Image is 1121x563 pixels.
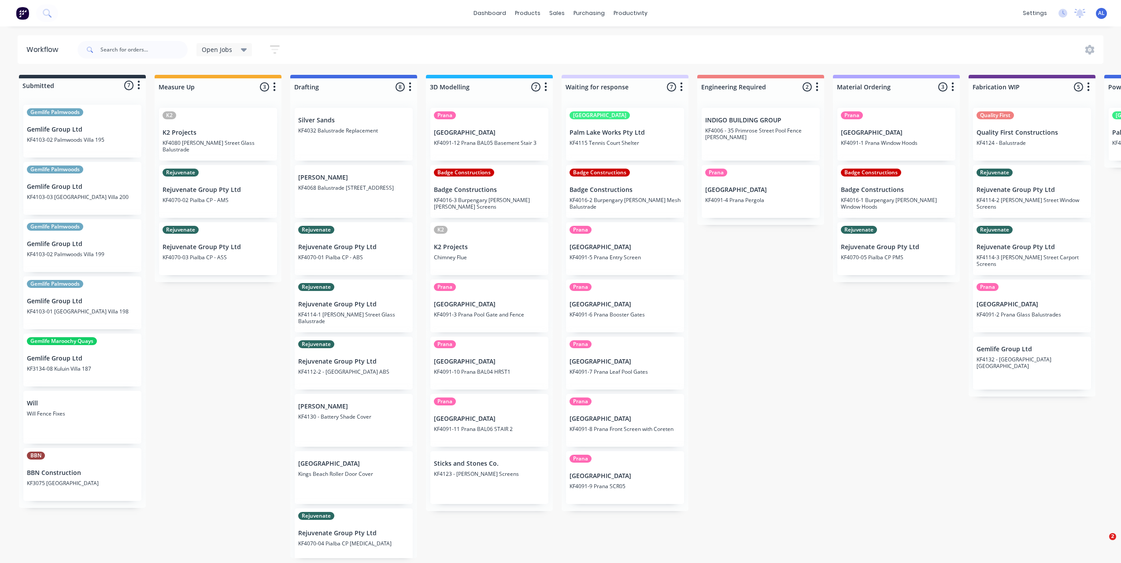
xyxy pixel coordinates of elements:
p: Sticks and Stones Co. [434,460,545,467]
p: Silver Sands [298,117,409,124]
div: Rejuvenate [841,226,877,234]
div: [GEOGRAPHIC_DATA] [570,111,630,119]
input: Search for orders... [100,41,188,59]
div: Prana [570,455,592,463]
p: Badge Constructions [434,186,545,194]
p: Rejuvenate Group Pty Ltd [298,358,409,365]
div: Prana[GEOGRAPHIC_DATA]KF4091-12 Prana BAL05 Basement Stair 3 [430,108,548,161]
p: Gemlife Group Ltd [977,346,1088,353]
p: [GEOGRAPHIC_DATA] [434,358,545,365]
p: Quality First Constructions [977,129,1088,136]
div: Prana [705,169,727,177]
p: KF4070-02 Pialba CP - AMS [163,197,274,203]
p: KF4091-7 Prana Leaf Pool Gates [570,368,681,375]
p: Rejuvenate Group Pty Ltd [163,186,274,194]
div: Prana[GEOGRAPHIC_DATA]KF4091-4 Prana Pergola [702,165,820,218]
p: KF4016-1 Burpengary [PERSON_NAME] Window Hoods [841,197,952,210]
div: RejuvenateRejuvenate Group Pty LtdKF4114-3 [PERSON_NAME] Street Carport Screens [973,222,1091,275]
p: [GEOGRAPHIC_DATA] [434,129,545,136]
div: products [511,7,545,20]
p: KF4080 [PERSON_NAME] Street Glass Balustrade [163,140,274,153]
div: Prana [570,226,592,234]
p: KF4070-03 Pialba CP - ASS [163,254,274,261]
div: Gemlife Palmwoods [27,108,83,116]
p: KF4091-6 Prana Booster Gates [570,311,681,318]
p: KF4091-9 Prana SCR05 [570,483,681,489]
div: Gemlife Palmwoods [27,166,83,173]
p: Rejuvenate Group Pty Ltd [298,530,409,537]
div: RejuvenateRejuvenate Group Pty LtdKF4112-2 - [GEOGRAPHIC_DATA] ABS [295,337,413,390]
p: KF4114-1 [PERSON_NAME] Street Glass Balustrade [298,311,409,324]
div: sales [545,7,569,20]
a: dashboard [469,7,511,20]
div: [GEOGRAPHIC_DATA]Kings Beach Roller Door Cover [295,451,413,504]
div: Gemlife Palmwoods [27,280,83,288]
p: KF4103-02 Palmwoods Villa 195 [27,136,138,143]
p: KF4124 - Balustrade [977,140,1088,146]
p: [GEOGRAPHIC_DATA] [977,301,1088,308]
div: Badge ConstructionsBadge ConstructionsKF4016-1 Burpengary [PERSON_NAME] Window Hoods [837,165,955,218]
p: [PERSON_NAME] [298,174,409,181]
div: RejuvenateRejuvenate Group Pty LtdKF4070-04 Pialba CP [MEDICAL_DATA] [295,508,413,561]
div: Gemlife Maroochy QuaysGemlife Group LtdKF3134-08 Kuluin Villa 187 [23,334,141,386]
div: Rejuvenate [298,512,334,520]
div: K2 [434,226,448,234]
p: Rejuvenate Group Pty Ltd [977,243,1088,251]
p: [GEOGRAPHIC_DATA] [570,415,681,423]
div: BBNBBN ConstructionKF3075 [GEOGRAPHIC_DATA] [23,448,141,501]
div: Gemlife PalmwoodsGemlife Group LtdKF4103-02 Palmwoods Villa 195 [23,105,141,158]
p: [GEOGRAPHIC_DATA] [434,301,545,308]
div: Prana [841,111,863,119]
p: [PERSON_NAME] [298,403,409,410]
p: Badge Constructions [570,186,681,194]
div: Gemlife PalmwoodsGemlife Group LtdKF4103-02 Palmwoods Villa 199 [23,219,141,272]
p: Gemlife Group Ltd [27,298,138,305]
p: Will Fence Fixes [27,410,138,417]
p: KF4070-05 Pialba CP PMS [841,254,952,261]
div: WillWill Fence Fixes [23,391,141,444]
div: Badge Constructions [841,169,901,177]
div: Prana[GEOGRAPHIC_DATA]KF4091-5 Prana Entry Screen [566,222,684,275]
div: Prana[GEOGRAPHIC_DATA]KF4091-1 Prana Window Hoods [837,108,955,161]
p: KF4114-2 [PERSON_NAME] Street Window Screens [977,197,1088,210]
p: Gemlife Group Ltd [27,240,138,248]
p: [GEOGRAPHIC_DATA] [570,301,681,308]
div: Prana [434,111,456,119]
div: RejuvenateRejuvenate Group Pty LtdKF4070-05 Pialba CP PMS [837,222,955,275]
div: Sticks and Stones Co.KF4123 - [PERSON_NAME] Screens [430,451,548,504]
p: KF4016-2 Burpengary [PERSON_NAME] Mesh Balustrade [570,197,681,210]
p: KF4091-3 Prana Pool Gate and Fence [434,311,545,318]
div: Badge ConstructionsBadge ConstructionsKF4016-2 Burpengary [PERSON_NAME] Mesh Balustrade [566,165,684,218]
div: Rejuvenate [977,169,1013,177]
div: Rejuvenate [163,226,199,234]
div: Workflow [26,44,63,55]
p: Will [27,400,138,407]
p: Gemlife Group Ltd [27,183,138,191]
div: Prana[GEOGRAPHIC_DATA]KF4091-10 Prana BAL04 HRST1 [430,337,548,390]
div: Prana[GEOGRAPHIC_DATA]KF4091-7 Prana Leaf Pool Gates [566,337,684,390]
div: [PERSON_NAME]KF4130 - Battery Shade Cover [295,394,413,447]
p: [GEOGRAPHIC_DATA] [570,358,681,365]
p: [GEOGRAPHIC_DATA] [570,243,681,251]
p: KF4032 Balustrade Replacement [298,127,409,134]
div: Gemlife Maroochy Quays [27,337,97,345]
p: Rejuvenate Group Pty Ltd [298,301,409,308]
div: Badge Constructions [434,169,494,177]
p: KF4103-01 [GEOGRAPHIC_DATA] Villa 198 [27,308,138,315]
div: Prana[GEOGRAPHIC_DATA]KF4091-6 Prana Booster Gates [566,280,684,332]
div: Rejuvenate [163,169,199,177]
div: K2K2 ProjectsKF4080 [PERSON_NAME] Street Glass Balustrade [159,108,277,161]
p: KF4070-04 Pialba CP [MEDICAL_DATA] [298,540,409,547]
p: KF4103-02 Palmwoods Villa 199 [27,251,138,258]
div: Prana[GEOGRAPHIC_DATA]KF4091-11 Prana BAL06 STAIR 2 [430,394,548,447]
div: settings [1018,7,1051,20]
p: Rejuvenate Group Pty Ltd [841,243,952,251]
p: Badge Constructions [841,186,952,194]
p: [GEOGRAPHIC_DATA] [841,129,952,136]
span: Open Jobs [202,45,232,54]
div: RejuvenateRejuvenate Group Pty LtdKF4070-02 Pialba CP - AMS [159,165,277,218]
p: K2 Projects [434,243,545,251]
div: Prana [434,397,456,405]
p: Kings Beach Roller Door Cover [298,471,409,477]
p: Gemlife Group Ltd [27,355,138,362]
